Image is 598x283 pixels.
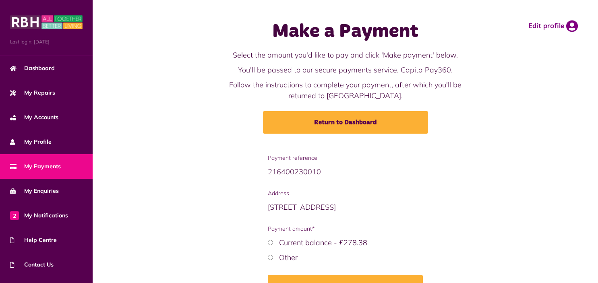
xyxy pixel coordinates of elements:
label: Other [279,253,298,262]
span: My Notifications [10,211,68,220]
p: Follow the instructions to complete your payment, after which you'll be returned to [GEOGRAPHIC_D... [227,79,464,101]
span: My Payments [10,162,61,171]
label: Current balance - £278.38 [279,238,367,247]
span: 216400230010 [268,167,321,176]
p: You'll be passed to our secure payments service, Capita Pay360. [227,64,464,75]
span: Payment reference [268,154,423,162]
span: Address [268,189,423,198]
span: Contact Us [10,260,54,269]
span: [STREET_ADDRESS] [268,202,336,212]
p: Select the amount you'd like to pay and click 'Make payment' below. [227,50,464,60]
span: Payment amount* [268,225,423,233]
a: Return to Dashboard [263,111,428,134]
span: Last login: [DATE] [10,38,83,45]
span: My Repairs [10,89,55,97]
h1: Make a Payment [227,20,464,43]
span: My Enquiries [10,187,59,195]
a: Edit profile [528,20,578,32]
span: Help Centre [10,236,57,244]
span: 2 [10,211,19,220]
span: Dashboard [10,64,55,72]
span: My Accounts [10,113,58,122]
span: My Profile [10,138,52,146]
img: MyRBH [10,14,83,30]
